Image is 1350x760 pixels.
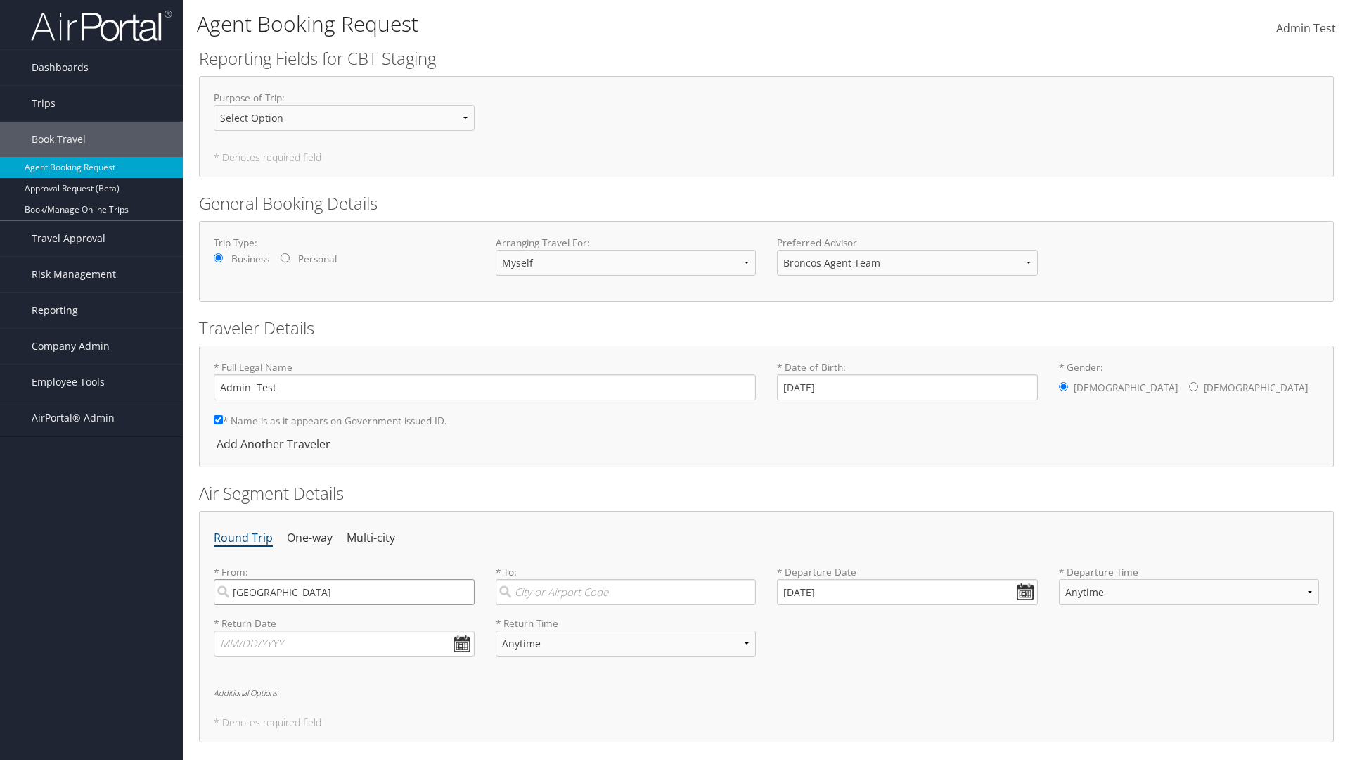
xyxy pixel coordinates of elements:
[214,236,475,250] label: Trip Type:
[1276,7,1336,51] a: Admin Test
[231,252,269,266] label: Business
[214,105,475,131] select: Purpose of Trip:
[1204,374,1308,401] label: [DEMOGRAPHIC_DATA]
[214,526,273,551] li: Round Trip
[347,526,395,551] li: Multi-city
[214,565,475,605] label: * From:
[1276,20,1336,36] span: Admin Test
[214,631,475,657] input: MM/DD/YYYY
[214,579,475,605] input: City or Airport Code
[197,9,956,39] h1: Agent Booking Request
[199,191,1334,215] h2: General Booking Details
[32,257,116,292] span: Risk Management
[777,565,1038,579] label: * Departure Date
[214,374,756,400] input: * Full Legal Name
[214,616,475,631] label: * Return Date
[214,91,475,142] label: Purpose of Trip :
[32,221,105,256] span: Travel Approval
[214,689,1319,697] h6: Additional Options:
[32,365,105,400] span: Employee Tools
[32,293,78,328] span: Reporting
[214,153,1319,163] h5: * Denotes required field
[496,565,757,605] label: * To:
[1189,382,1198,391] input: * Gender:[DEMOGRAPHIC_DATA][DEMOGRAPHIC_DATA]
[777,579,1038,605] input: MM/DD/YYYY
[199,46,1334,70] h2: Reporting Fields for CBT Staging
[287,526,333,551] li: One-way
[1059,360,1320,403] label: * Gender:
[214,718,1319,728] h5: * Denotes required field
[777,360,1038,400] label: * Date of Birth:
[1059,565,1320,616] label: * Departure Time
[214,360,756,400] label: * Full Legal Name
[777,236,1038,250] label: Preferred Advisor
[199,481,1334,505] h2: Air Segment Details
[496,616,757,631] label: * Return Time
[1074,374,1178,401] label: [DEMOGRAPHIC_DATA]
[1059,382,1068,391] input: * Gender:[DEMOGRAPHIC_DATA][DEMOGRAPHIC_DATA]
[214,436,337,452] div: Add Another Traveler
[496,236,757,250] label: Arranging Travel For:
[1059,579,1320,605] select: * Departure Time
[32,329,110,364] span: Company Admin
[298,252,337,266] label: Personal
[32,86,56,121] span: Trips
[777,374,1038,400] input: * Date of Birth:
[32,50,89,85] span: Dashboards
[214,415,223,424] input: * Name is as it appears on Government issued ID.
[496,579,757,605] input: City or Airport Code
[214,407,447,433] label: * Name is as it appears on Government issued ID.
[32,122,86,157] span: Book Travel
[199,316,1334,340] h2: Traveler Details
[31,9,172,42] img: airportal-logo.png
[32,400,115,436] span: AirPortal® Admin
